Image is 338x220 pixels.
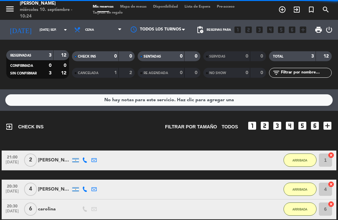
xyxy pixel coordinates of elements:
span: Mapa de mesas [117,5,150,9]
div: [PERSON_NAME] [38,156,71,164]
input: Filtrar por nombre... [280,69,331,76]
strong: 0 [64,63,68,68]
span: CANCELADA [78,71,98,75]
i: [DATE] [5,23,36,36]
span: Reserva especial [304,4,319,15]
strong: 0 [260,70,264,75]
span: TOTAL [273,55,283,58]
span: 21:00 [4,153,20,160]
span: [DATE] [4,160,20,168]
button: ARRIBADA [284,154,317,167]
i: add_box [322,120,333,131]
i: cancel [328,201,334,207]
i: add_box [299,25,307,34]
strong: 0 [246,54,248,59]
strong: 0 [260,54,264,59]
strong: 0 [114,54,117,59]
i: looks_3 [272,120,283,131]
i: looks_4 [285,120,295,131]
strong: 12 [61,53,68,58]
strong: 1 [114,70,117,75]
span: Pre-acceso [214,5,238,9]
i: looks_5 [297,120,308,131]
span: Lista de Espera [181,5,214,9]
span: RE AGENDADA [144,71,168,75]
div: [PERSON_NAME] San [PERSON_NAME] [38,186,71,193]
span: RESERVADAS [10,54,31,57]
strong: 3 [49,71,51,75]
span: 4 [24,183,37,196]
button: ARRIBADA [284,202,317,216]
span: pending_actions [196,26,204,34]
span: SERVIDAS [209,55,225,58]
strong: 0 [195,54,199,59]
span: print [315,26,322,34]
span: 20:30 [4,202,20,209]
span: ARRIBADA [292,188,307,191]
span: SIN CONFIRMAR [10,72,37,75]
i: looks_two [244,25,253,34]
span: 20:30 [4,182,20,190]
i: menu [5,4,15,14]
i: looks_one [247,120,257,131]
span: NO SHOW [209,71,226,75]
strong: 0 [195,70,199,75]
span: [DATE] [4,189,20,197]
strong: 12 [61,71,68,75]
strong: 0 [49,63,51,68]
i: looks_4 [266,25,275,34]
i: filter_list [272,69,280,77]
i: power_settings_new [325,26,333,34]
span: SENTADAS [144,55,161,58]
strong: 3 [49,53,51,58]
strong: 0 [129,54,133,59]
span: Tarjetas de regalo [89,11,126,15]
i: search [322,6,330,14]
strong: 2 [129,70,133,75]
strong: 3 [311,54,314,59]
strong: 0 [246,70,248,75]
button: menu [5,4,15,16]
span: WALK IN [289,4,304,15]
span: BUSCAR [319,4,333,15]
span: TODOS [221,123,238,131]
i: looks_6 [310,120,320,131]
strong: 12 [323,54,330,59]
i: exit_to_app [293,6,301,14]
span: CHECK INS [5,123,44,131]
span: CHECK INS [78,55,96,58]
div: carolina [38,205,71,213]
i: exit_to_app [5,123,13,131]
div: miércoles 10. septiembre - 10:24 [20,7,80,20]
span: ARRIBADA [292,207,307,211]
i: turned_in_not [307,6,315,14]
span: RESERVAR MESA [275,4,289,15]
span: Mis reservas [89,5,117,9]
button: ARRIBADA [284,183,317,196]
i: arrow_drop_down [61,26,69,34]
i: looks_one [233,25,242,34]
div: No hay notas para este servicio. Haz clic para agregar una [104,96,234,104]
i: cancel [328,181,334,188]
div: LOG OUT [325,20,333,40]
i: add_circle_outline [278,6,286,14]
span: ARRIBADA [292,158,307,162]
i: looks_3 [255,25,264,34]
span: [DATE] [4,209,20,217]
strong: 0 [180,54,183,59]
span: Disponibilidad [150,5,181,9]
i: looks_two [259,120,270,131]
span: 2 [24,154,37,167]
div: [PERSON_NAME] [20,0,80,7]
i: cancel [328,152,334,158]
span: Cena [85,28,94,32]
span: Reservas para [207,28,231,32]
span: 6 [24,202,37,216]
span: CONFIRMADA [10,64,33,67]
strong: 0 [180,70,183,75]
i: looks_6 [288,25,296,34]
span: Filtrar por tamaño [165,123,217,131]
i: looks_5 [277,25,286,34]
